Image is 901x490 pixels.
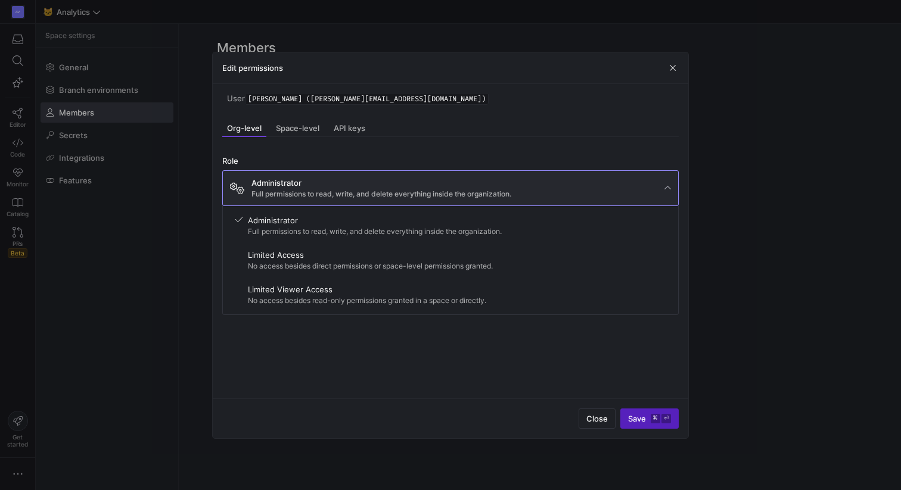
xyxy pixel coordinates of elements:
span: Limited Viewer Access [248,285,486,294]
span: Full permissions to read, write, and delete everything inside the organization. [248,227,502,236]
span: No access besides direct permissions or space-level permissions granted. [248,262,493,270]
span: Limited Access [248,250,493,260]
span: No access besides read-only permissions granted in a space or directly. [248,297,486,305]
span: Administrator [248,216,502,225]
